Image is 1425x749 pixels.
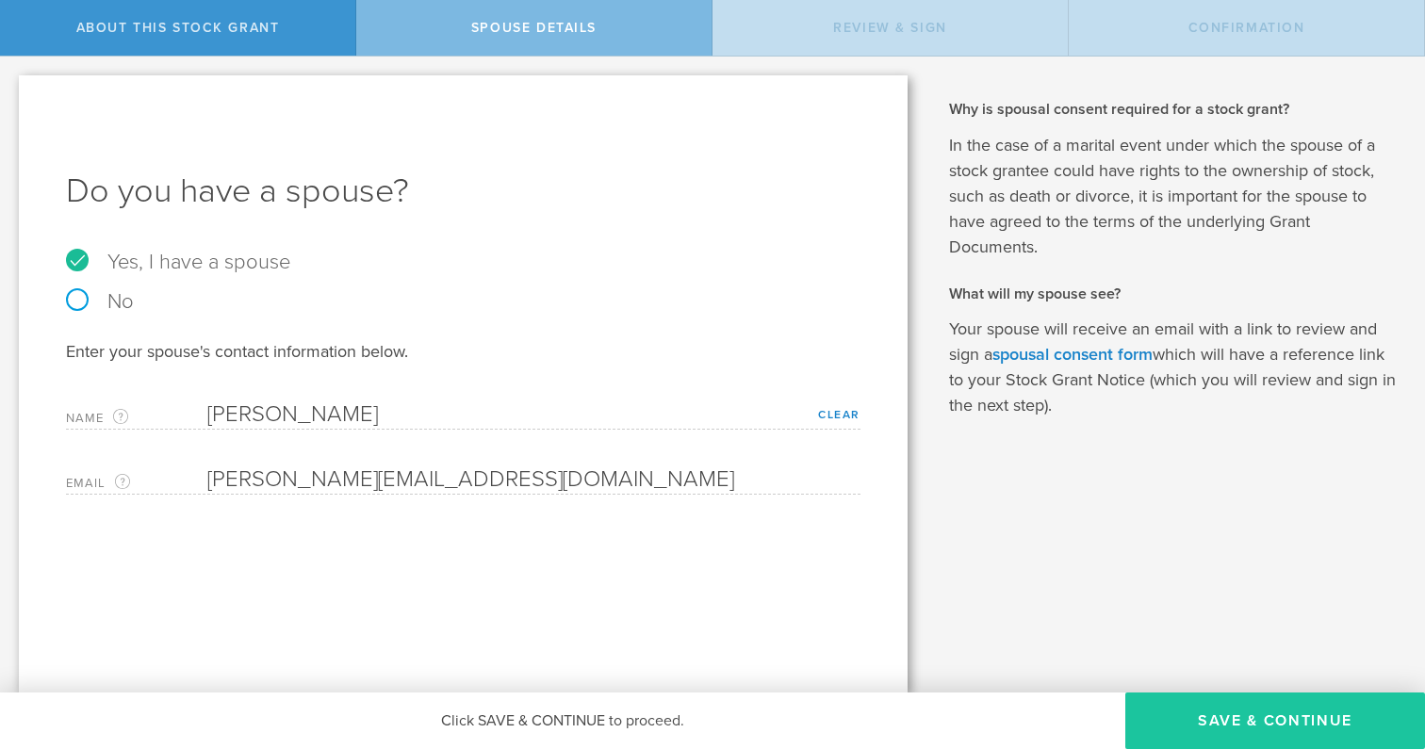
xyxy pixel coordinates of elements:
p: Your spouse will receive an email with a link to review and sign a which will have a reference li... [949,317,1397,418]
span: About this stock grant [76,20,280,36]
label: No [66,291,860,312]
input: Required [207,400,851,429]
span: Spouse Details [471,20,597,36]
a: Clear [818,408,860,421]
label: Name [66,407,207,429]
span: Confirmation [1188,20,1305,36]
div: Enter your spouse's contact information below. [66,340,860,363]
h2: Why is spousal consent required for a stock grant? [949,99,1397,120]
h2: What will my spouse see? [949,284,1397,304]
p: In the case of a marital event under which the spouse of a stock grantee could have rights to the... [949,133,1397,260]
label: Yes, I have a spouse [66,252,860,272]
input: Required [207,465,851,494]
button: Save & Continue [1125,692,1425,749]
a: spousal consent form [992,344,1153,365]
label: Email [66,472,207,494]
span: Review & Sign [833,20,947,36]
h1: Do you have a spouse? [66,169,860,214]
